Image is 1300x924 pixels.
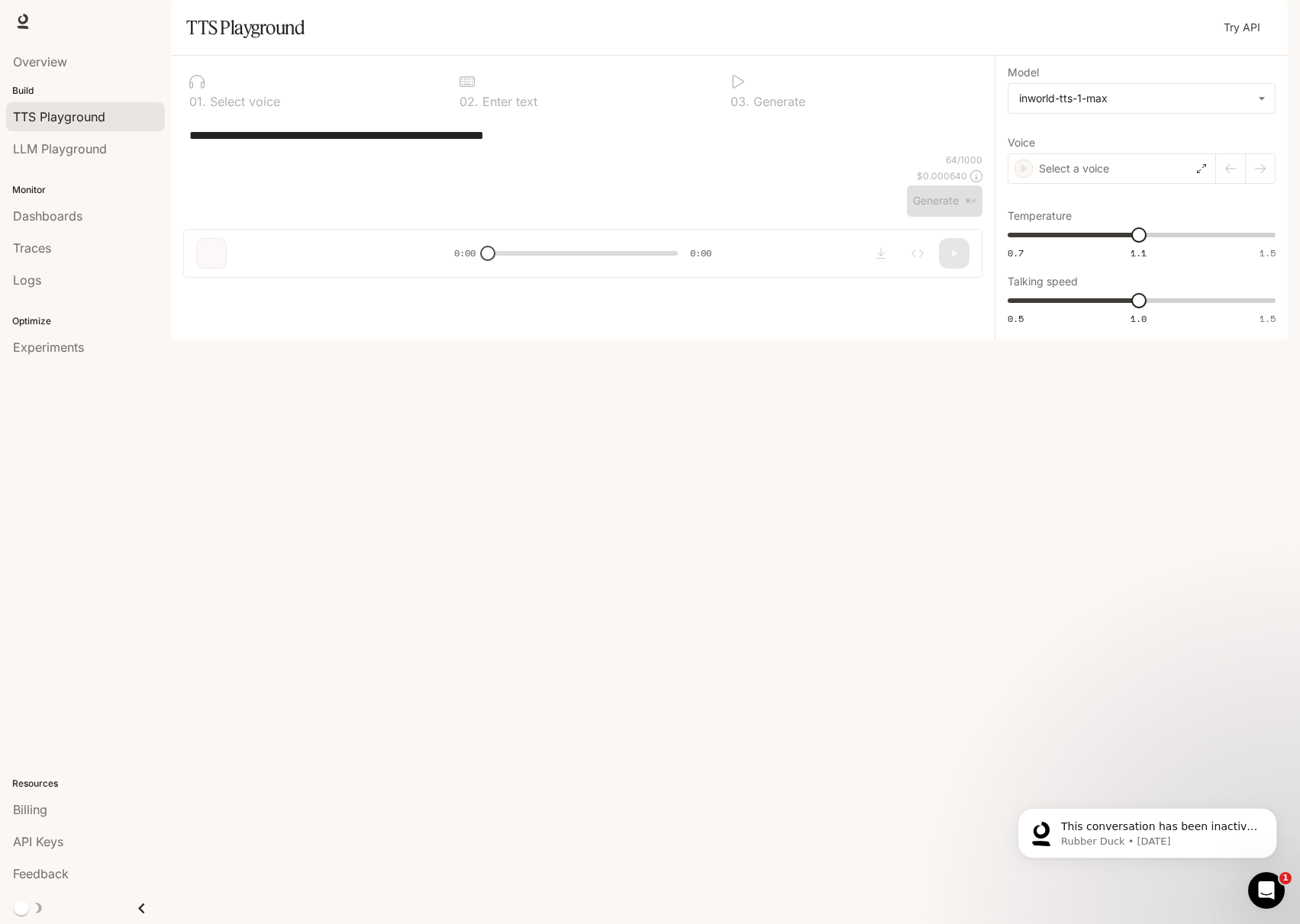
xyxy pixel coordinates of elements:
[1131,312,1147,325] span: 1.0
[1008,312,1024,325] span: 0.5
[66,59,263,72] p: Message from Rubber Duck, sent 5w ago
[946,153,982,166] p: 64 / 1000
[189,95,206,108] p: 0 1 .
[206,95,280,108] p: Select voice
[731,95,750,108] p: 0 3 .
[1279,872,1292,884] span: 1
[1008,137,1035,148] p: Voice
[1008,246,1024,259] span: 0.7
[995,776,1300,883] iframe: Intercom notifications message
[1039,161,1109,176] p: Select a voice
[1008,276,1078,287] p: Talking speed
[460,95,479,108] p: 0 2 .
[186,12,305,43] h1: TTS Playground
[1008,84,1275,113] div: inworld-tts-1-max
[1260,246,1276,259] span: 1.5
[1019,91,1250,106] div: inworld-tts-1-max
[1008,211,1072,221] p: Temperature
[1218,12,1266,43] a: Try API
[1260,312,1276,325] span: 1.5
[750,95,805,108] p: Generate
[1131,246,1147,259] span: 1.1
[1008,67,1039,78] p: Model
[479,95,537,108] p: Enter text
[1248,872,1285,909] iframe: Intercom live chat
[917,169,967,182] p: $ 0.000640
[66,44,263,132] span: This conversation has been inactive for 30 minutes. I will close it. If you have any questions, p...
